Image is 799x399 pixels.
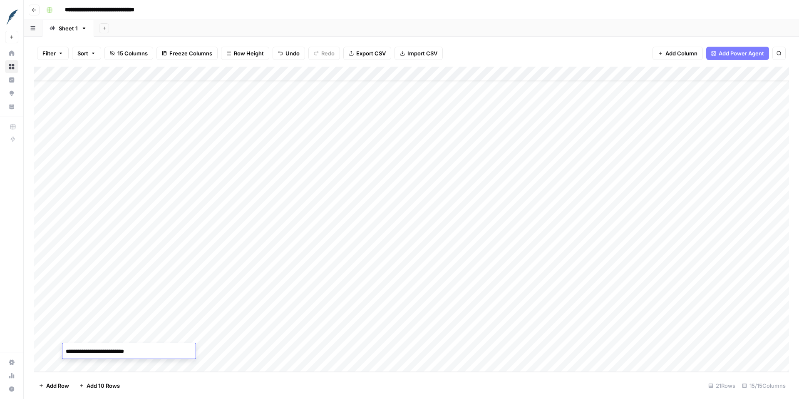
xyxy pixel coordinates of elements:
[234,49,264,57] span: Row Height
[356,49,386,57] span: Export CSV
[321,49,335,57] span: Redo
[653,47,703,60] button: Add Column
[74,379,125,392] button: Add 10 Rows
[42,20,94,37] a: Sheet 1
[5,356,18,369] a: Settings
[156,47,218,60] button: Freeze Columns
[308,47,340,60] button: Redo
[407,49,437,57] span: Import CSV
[169,49,212,57] span: Freeze Columns
[395,47,443,60] button: Import CSV
[42,49,56,57] span: Filter
[343,47,391,60] button: Export CSV
[87,382,120,390] span: Add 10 Rows
[37,47,69,60] button: Filter
[273,47,305,60] button: Undo
[5,382,18,396] button: Help + Support
[34,379,74,392] button: Add Row
[705,379,739,392] div: 21 Rows
[46,382,69,390] span: Add Row
[719,49,764,57] span: Add Power Agent
[117,49,148,57] span: 15 Columns
[5,73,18,87] a: Insights
[72,47,101,60] button: Sort
[5,7,18,27] button: Workspace: FreeWill
[5,87,18,100] a: Opportunities
[77,49,88,57] span: Sort
[5,369,18,382] a: Usage
[59,24,78,32] div: Sheet 1
[706,47,769,60] button: Add Power Agent
[5,100,18,113] a: Your Data
[5,47,18,60] a: Home
[665,49,697,57] span: Add Column
[221,47,269,60] button: Row Height
[104,47,153,60] button: 15 Columns
[285,49,300,57] span: Undo
[5,60,18,73] a: Browse
[739,379,789,392] div: 15/15 Columns
[5,10,20,25] img: FreeWill Logo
